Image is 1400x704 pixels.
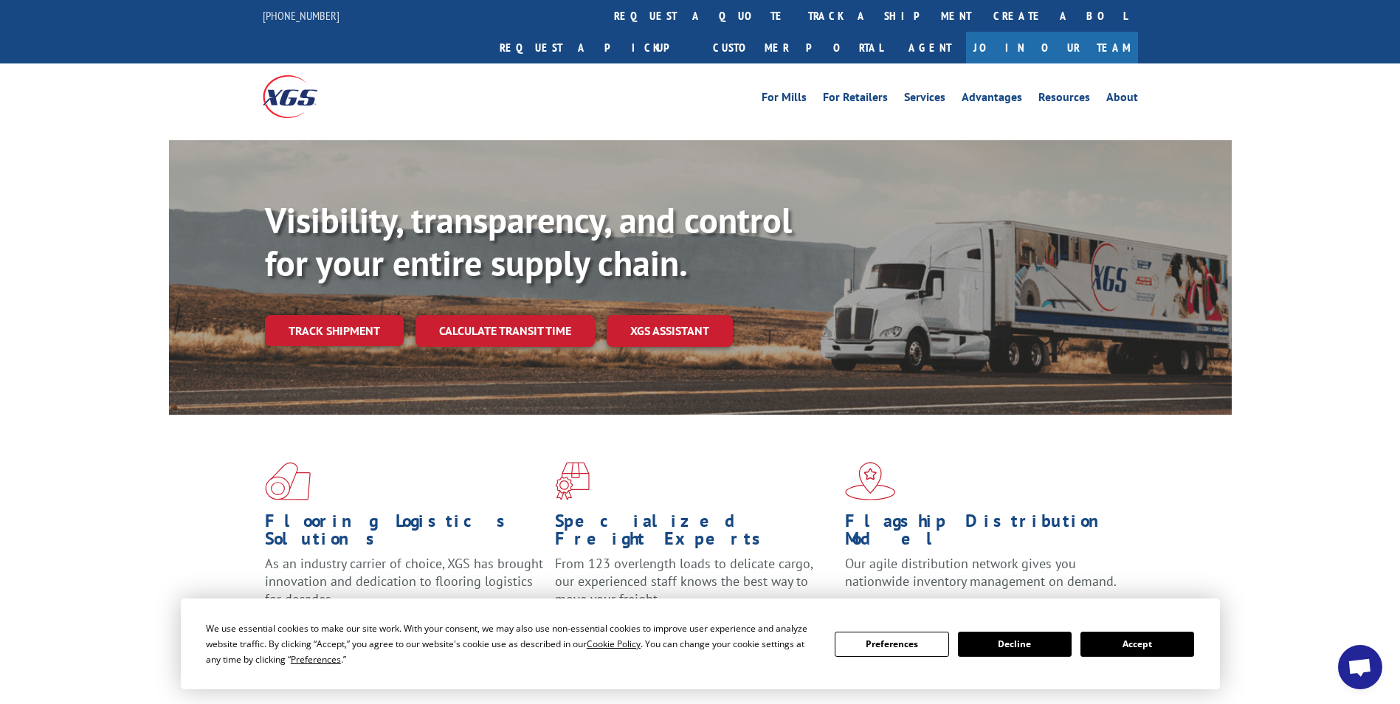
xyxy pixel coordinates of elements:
[1038,92,1090,108] a: Resources
[1106,92,1138,108] a: About
[823,92,888,108] a: For Retailers
[607,315,733,347] a: XGS ASSISTANT
[555,512,834,555] h1: Specialized Freight Experts
[263,8,339,23] a: [PHONE_NUMBER]
[845,512,1124,555] h1: Flagship Distribution Model
[904,92,945,108] a: Services
[845,462,896,500] img: xgs-icon-flagship-distribution-model-red
[555,555,834,621] p: From 123 overlength loads to delicate cargo, our experienced staff knows the best way to move you...
[1338,645,1382,689] div: Open chat
[962,92,1022,108] a: Advantages
[762,92,807,108] a: For Mills
[415,315,595,347] a: Calculate transit time
[206,621,817,667] div: We use essential cookies to make our site work. With your consent, we may also use non-essential ...
[265,197,792,286] b: Visibility, transparency, and control for your entire supply chain.
[181,598,1220,689] div: Cookie Consent Prompt
[958,632,1072,657] button: Decline
[702,32,894,63] a: Customer Portal
[966,32,1138,63] a: Join Our Team
[265,315,404,346] a: Track shipment
[894,32,966,63] a: Agent
[1080,632,1194,657] button: Accept
[265,512,544,555] h1: Flooring Logistics Solutions
[489,32,702,63] a: Request a pickup
[265,555,543,607] span: As an industry carrier of choice, XGS has brought innovation and dedication to flooring logistics...
[587,638,641,650] span: Cookie Policy
[835,632,948,657] button: Preferences
[265,462,311,500] img: xgs-icon-total-supply-chain-intelligence-red
[845,555,1117,590] span: Our agile distribution network gives you nationwide inventory management on demand.
[555,462,590,500] img: xgs-icon-focused-on-flooring-red
[291,653,341,666] span: Preferences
